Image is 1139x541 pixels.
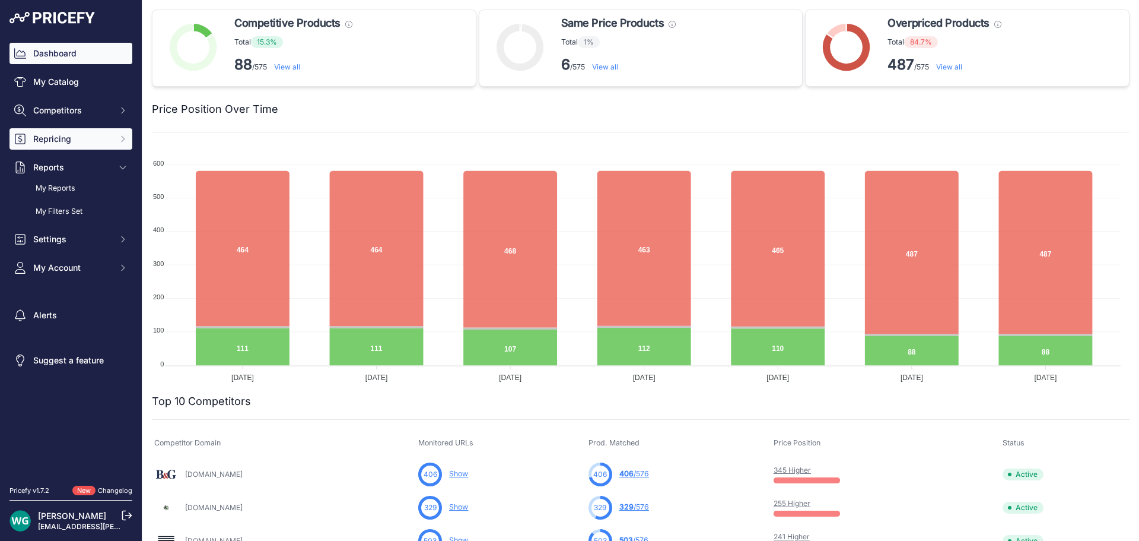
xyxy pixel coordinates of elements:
span: Prod. Matched [588,438,640,447]
p: /575 [561,55,676,74]
button: Reports [9,157,132,178]
span: Competitor Domain [154,438,221,447]
tspan: [DATE] [499,374,521,382]
a: Alerts [9,305,132,326]
span: Reports [33,162,111,173]
a: Changelog [98,486,132,495]
a: Show [449,469,468,478]
p: Total [561,36,676,48]
a: My Catalog [9,71,132,93]
p: Total [234,36,352,48]
span: 329 [619,502,634,511]
button: Settings [9,229,132,250]
span: Overpriced Products [887,15,989,31]
div: Pricefy v1.7.2 [9,486,49,496]
button: Repricing [9,128,132,150]
a: 406/576 [619,469,649,478]
tspan: 400 [153,226,164,233]
a: My Filters Set [9,201,132,222]
a: 255 Higher [774,499,810,508]
nav: Sidebar [9,43,132,472]
h2: Price Position Over Time [152,101,278,118]
a: [DOMAIN_NAME] [185,503,243,512]
span: 329 [594,502,606,513]
a: [PERSON_NAME] [38,511,106,521]
tspan: [DATE] [766,374,789,382]
a: My Reports [9,178,132,199]
span: Status [1003,438,1025,447]
tspan: 600 [153,160,164,167]
span: 329 [424,502,437,513]
tspan: [DATE] [365,374,388,382]
tspan: 100 [153,327,164,334]
p: Total [887,36,1001,48]
strong: 88 [234,56,252,73]
h2: Top 10 Competitors [152,393,251,410]
span: 84.7% [904,36,938,48]
a: 329/576 [619,502,649,511]
span: Settings [33,233,111,245]
span: Price Position [774,438,820,447]
a: Show [449,502,468,511]
tspan: [DATE] [633,374,656,382]
span: Competitors [33,105,111,116]
span: Active [1003,502,1043,514]
span: My Account [33,262,111,274]
span: 15.3% [251,36,283,48]
button: My Account [9,257,132,279]
span: Same Price Products [561,15,664,31]
tspan: 0 [160,360,164,368]
button: Competitors [9,100,132,121]
tspan: [DATE] [1035,374,1057,382]
strong: 6 [561,56,570,73]
a: 345 Higher [774,466,811,474]
a: View all [274,62,300,71]
span: 406 [619,469,634,478]
a: [DOMAIN_NAME] [185,470,243,479]
span: 406 [424,469,437,480]
span: Repricing [33,133,111,145]
span: Monitored URLs [418,438,473,447]
strong: 487 [887,56,914,73]
a: View all [592,62,618,71]
a: 241 Higher [774,532,810,541]
span: 1% [578,36,600,48]
p: /575 [234,55,352,74]
tspan: 300 [153,260,164,267]
tspan: 200 [153,293,164,300]
a: Suggest a feature [9,350,132,371]
a: Dashboard [9,43,132,64]
span: Active [1003,469,1043,480]
tspan: [DATE] [231,374,254,382]
span: New [72,486,96,496]
span: Competitive Products [234,15,341,31]
a: View all [936,62,962,71]
a: [EMAIL_ADDRESS][PERSON_NAME][DOMAIN_NAME] [38,522,221,531]
img: Pricefy Logo [9,12,95,24]
tspan: 500 [153,193,164,200]
span: 406 [593,469,607,480]
p: /575 [887,55,1001,74]
tspan: [DATE] [901,374,923,382]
